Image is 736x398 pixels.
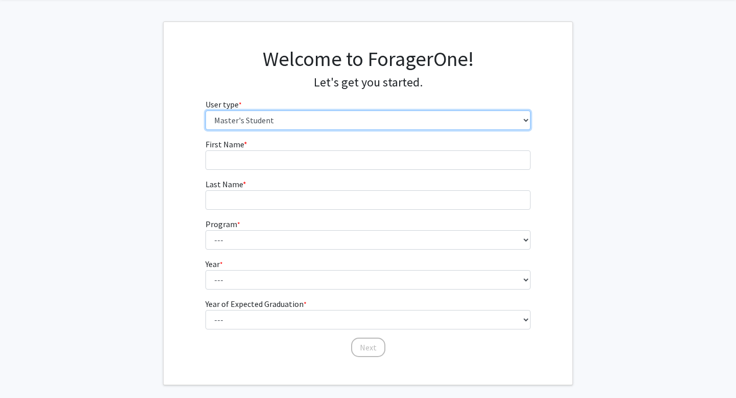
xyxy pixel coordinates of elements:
[205,258,223,270] label: Year
[205,75,531,90] h4: Let's get you started.
[205,179,243,189] span: Last Name
[205,98,242,110] label: User type
[205,47,531,71] h1: Welcome to ForagerOne!
[205,218,240,230] label: Program
[205,298,307,310] label: Year of Expected Graduation
[205,139,244,149] span: First Name
[8,352,43,390] iframe: Chat
[351,338,385,357] button: Next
